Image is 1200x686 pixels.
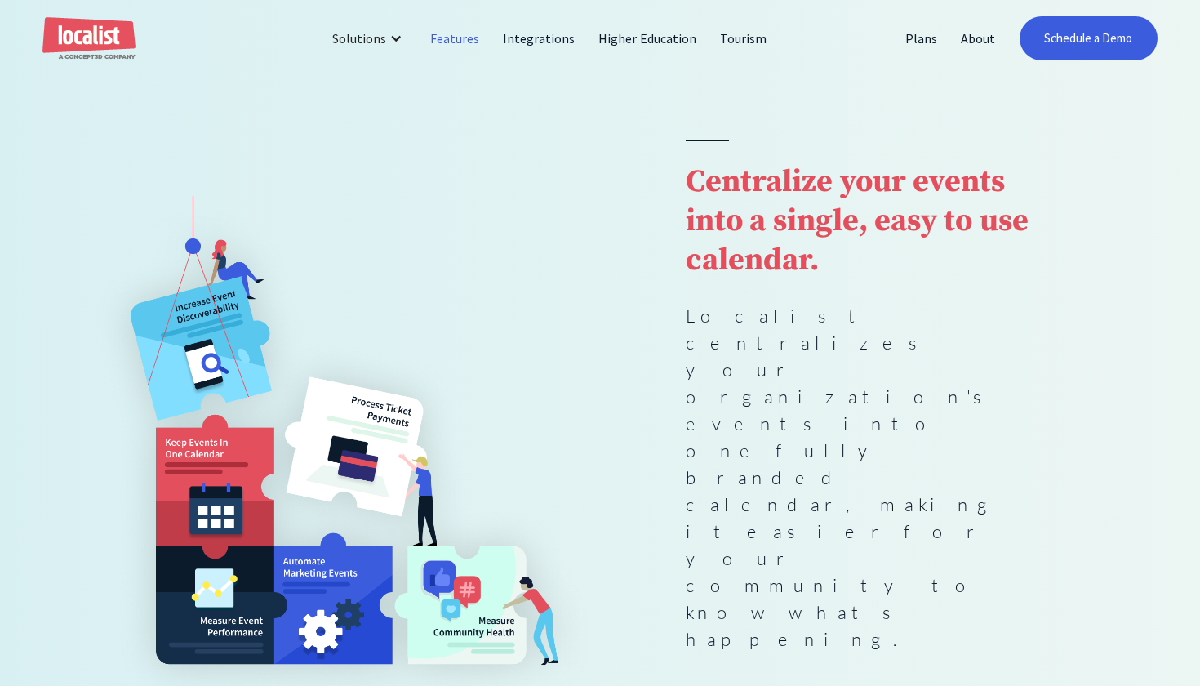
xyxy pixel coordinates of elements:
a: Schedule a Demo [1020,16,1158,60]
a: Features [419,19,491,58]
a: Tourism [709,19,779,58]
a: Plans [894,19,949,58]
div: Solutions [320,19,419,58]
a: Higher Education [587,19,709,58]
div: Solutions [332,29,386,48]
p: Localist centralizes your organization's events into one fully-branded calendar, making it easier... [686,302,1029,653]
strong: Centralize your events into a single, easy to use calendar. [686,163,1029,280]
a: home [42,17,136,60]
a: Integrations [491,19,587,58]
a: About [949,19,1007,58]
